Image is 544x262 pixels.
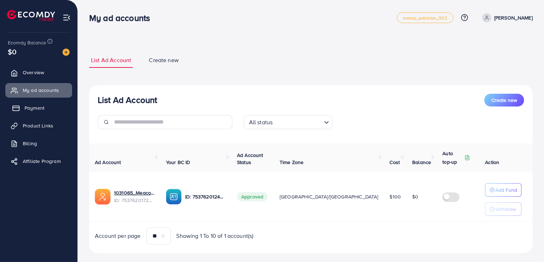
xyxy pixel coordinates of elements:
[514,230,539,257] iframe: Chat
[5,136,72,151] a: Billing
[237,192,268,201] span: Approved
[23,158,61,165] span: Affiliate Program
[280,159,303,166] span: Time Zone
[91,56,131,64] span: List Ad Account
[494,13,533,22] p: [PERSON_NAME]
[244,115,333,129] div: Search for option
[403,16,447,20] span: metap_pakistan_002
[25,104,44,111] span: Payment
[412,159,431,166] span: Balance
[390,159,400,166] span: Cost
[390,193,401,200] span: $100
[5,83,72,97] a: My ad accounts
[484,94,524,107] button: Create new
[177,232,254,240] span: Showing 1 To 10 of 1 account(s)
[166,189,182,204] img: ic-ba-acc.ded83a64.svg
[89,13,156,23] h3: My ad accounts
[8,47,16,57] span: $0
[149,56,179,64] span: Create new
[23,122,53,129] span: Product Links
[485,159,499,166] span: Action
[5,154,72,168] a: Affiliate Program
[495,186,517,194] p: Add Fund
[5,101,72,115] a: Payment
[114,197,155,204] span: ID: 7537620172400705543
[7,10,55,21] img: logo
[63,13,71,22] img: menu
[412,193,418,200] span: $0
[237,152,263,166] span: Ad Account Status
[280,193,378,200] span: [GEOGRAPHIC_DATA]/[GEOGRAPHIC_DATA]
[23,140,37,147] span: Billing
[114,189,155,204] div: <span class='underline'>1031065_Meacollection_1754989160099</span></br>7537620172400705543
[8,39,46,46] span: Ecomdy Balance
[185,192,226,201] p: ID: 7537620124438921223
[23,69,44,76] span: Overview
[248,117,274,127] span: All status
[5,65,72,80] a: Overview
[442,149,463,166] p: Auto top-up
[95,189,111,204] img: ic-ads-acc.e4c84228.svg
[397,12,453,23] a: metap_pakistan_002
[275,116,321,127] input: Search for option
[114,189,155,196] a: 1031065_Meacollection_1754989160099
[485,202,522,216] button: Withdraw
[5,119,72,133] a: Product Links
[479,13,533,22] a: [PERSON_NAME]
[23,87,59,94] span: My ad accounts
[491,97,517,104] span: Create new
[95,159,121,166] span: Ad Account
[98,95,157,105] h3: List Ad Account
[95,232,141,240] span: Account per page
[63,49,70,56] img: image
[166,159,190,166] span: Your BC ID
[485,183,522,197] button: Add Fund
[495,205,516,213] p: Withdraw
